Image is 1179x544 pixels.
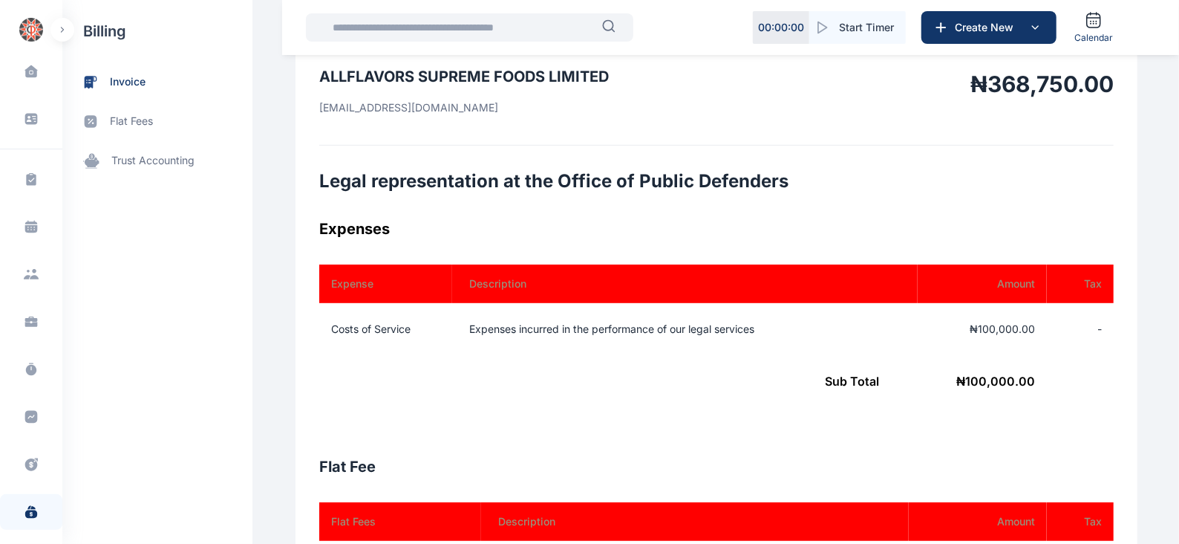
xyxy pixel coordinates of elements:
[319,217,1114,241] h3: Expenses
[452,265,918,303] th: Description
[110,74,146,90] span: invoice
[1047,265,1114,303] th: Tax
[825,374,879,389] span: Sub Total
[909,502,1047,541] th: Amount
[921,11,1056,44] button: Create New
[319,355,1047,407] td: ₦ 100,000.00
[1047,303,1114,355] td: -
[319,455,1114,479] h3: Flat Fee
[809,11,906,44] button: Start Timer
[1074,32,1113,44] span: Calendar
[970,71,1114,97] h1: ₦368,750.00
[758,20,804,35] p: 00 : 00 : 00
[918,265,1047,303] th: Amount
[110,114,153,129] span: flat fees
[111,153,195,169] span: trust accounting
[949,20,1026,35] span: Create New
[319,303,452,355] td: Costs of Service
[319,65,609,88] h3: ALLFLAVORS SUPREME FOODS LIMITED
[62,62,252,102] a: invoice
[62,141,252,181] a: trust accounting
[1047,502,1114,541] th: Tax
[1068,5,1119,50] a: Calendar
[319,502,481,541] th: Flat Fees
[918,303,1047,355] td: ₦100,000.00
[452,303,918,355] td: Expenses incurred in the performance of our legal services
[839,20,894,35] span: Start Timer
[319,265,452,303] th: Expense
[481,502,909,541] th: Description
[319,100,609,115] p: [EMAIL_ADDRESS][DOMAIN_NAME]
[62,102,252,141] a: flat fees
[319,169,1114,193] h2: Legal representation at the Office of Public Defenders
